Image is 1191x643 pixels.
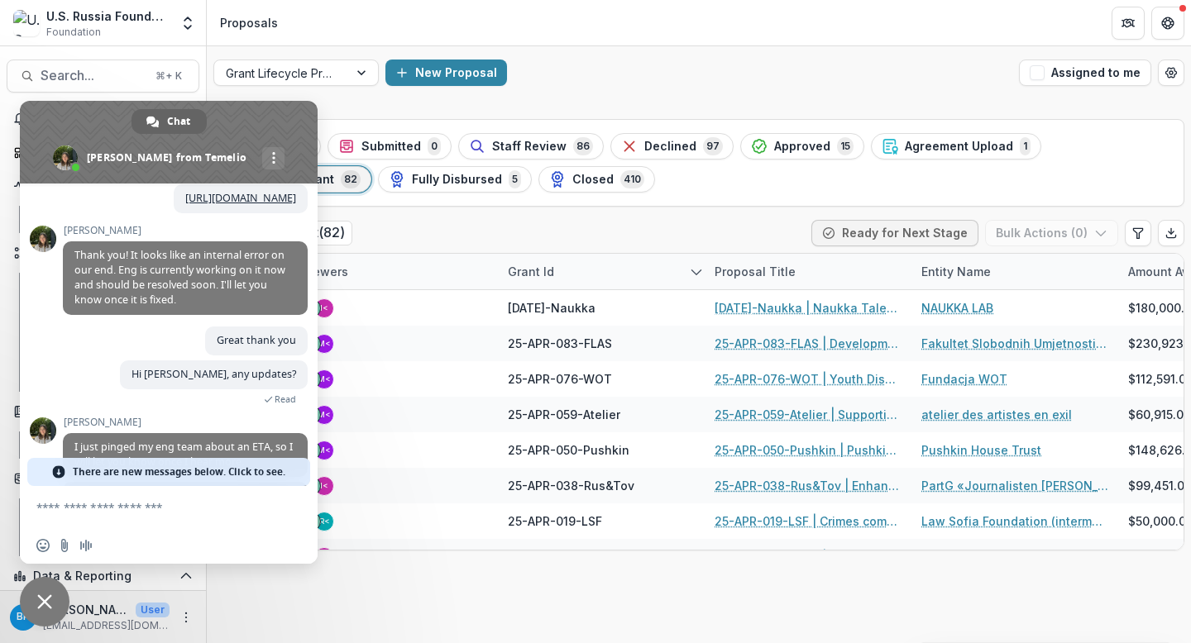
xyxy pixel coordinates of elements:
[715,335,902,352] a: 25-APR-083-FLAS | Development of the Faculty of Liberal Arts and Sciences in [GEOGRAPHIC_DATA] – ...
[320,304,328,312] div: Igor Zevelev <izevelev@usrf.us>
[715,477,902,494] a: 25-APR-038-Rus&Tov | Enhancing the capacity of Faridaily media outlet
[13,10,40,36] img: U.S. Russia Foundation
[715,441,902,459] a: 25-APR-050-Pushkin | Pushkin House Bookshop
[412,173,502,187] span: Fully Disbursed
[7,240,199,266] button: Open Workflows
[132,109,207,134] a: Chat
[136,603,170,617] p: User
[498,263,564,280] div: Grant Id
[508,441,629,459] span: 25-APR-050-Pushkin
[921,441,1041,459] a: Pushkin House Trust
[217,333,296,347] span: Great thank you
[7,465,199,492] button: Open Contacts
[1112,7,1145,40] button: Partners
[837,137,854,155] span: 15
[508,548,612,565] span: 25-APR-014-BNFF
[79,539,93,552] span: Audio message
[715,406,902,423] a: 25-APR-059-Atelier | Supporting the community of [DEMOGRAPHIC_DATA] artists in exile in [GEOGRAPH...
[17,612,30,622] div: Bennett P
[811,220,978,246] button: Ready for Next Stage
[63,417,308,428] span: [PERSON_NAME]
[361,140,421,154] span: Submitted
[774,140,830,154] span: Approved
[705,263,806,280] div: Proposal Title
[508,406,620,423] span: 25-APR-059-Atelier
[7,563,199,589] button: Open Data & Reporting
[508,335,612,352] span: 25-APR-083-FLAS
[7,398,199,425] button: Open Documents
[36,486,268,527] textarea: Compose your message...
[703,137,723,155] span: 97
[20,577,69,626] a: Close chat
[41,68,146,83] span: Search...
[7,173,199,199] button: Open Activity
[58,539,71,552] span: Send a file
[152,67,185,85] div: ⌘ + K
[36,539,50,552] span: Insert an emoji
[492,140,567,154] span: Staff Review
[871,133,1041,160] button: Agreement Upload1
[291,254,498,289] div: Viewers
[538,166,655,193] button: Closed410
[74,248,285,307] span: Thank you! It looks like an internal error on our end. Eng is currently working on it now and sho...
[498,254,705,289] div: Grant Id
[318,411,331,419] div: Maria Lvova <mlvova@usrf.us>
[132,367,296,381] span: Hi [PERSON_NAME], any updates?
[572,173,614,187] span: Closed
[715,512,902,530] a: 25-APR-019-LSF | Crimes committed by combatants: qualified assistance to victims in national and ...
[508,512,602,530] span: 25-APR-019-LSF
[705,254,911,289] div: Proposal Title
[428,137,441,155] span: 0
[921,548,1108,565] a: [PERSON_NAME] Foundation for Freedom gGmbH
[1020,137,1031,155] span: 1
[73,458,285,486] span: There are new messages below. Click to see.
[921,335,1108,352] a: Fakultet Slobodnih Umjetnosti i Nauka (FLAS)
[63,225,308,236] span: [PERSON_NAME]
[176,607,196,627] button: More
[509,170,521,188] span: 5
[7,60,199,93] button: Search...
[911,263,1001,280] div: Entity Name
[319,517,330,526] div: Ruslan Garipov <rgaripov@usrf.us>
[620,170,644,188] span: 410
[905,140,1013,154] span: Agreement Upload
[911,254,1118,289] div: Entity Name
[1125,220,1151,246] button: Edit table settings
[921,477,1108,494] a: PartG «Journalisten [PERSON_NAME]»
[33,569,173,583] span: Data & Reporting
[644,140,696,154] span: Declined
[1019,60,1151,86] button: Assigned to me
[1158,60,1184,86] button: Open table manager
[185,191,296,205] a: [URL][DOMAIN_NAME]
[458,133,604,160] button: Staff Review86
[213,11,285,35] nav: breadcrumb
[715,370,902,388] a: 25-APR-076-WOT | Youth Discussion Clubs The Politics Space
[176,7,199,40] button: Open entity switcher
[74,440,293,469] span: I just pinged my eng team about an ETA, so I will let you know once I hear more.
[318,340,331,348] div: Maria Lvova <mlvova@usrf.us>
[715,548,902,565] a: 25-APR-014-BNFF | Acclelerator with a Mission
[573,137,593,155] span: 86
[318,446,331,455] div: Maria Lvova <mlvova@usrf.us>
[715,299,902,317] a: [DATE]-Naukka | Naukka Talents: Empowering Russian STEM Professionals for Global Innovation throu...
[508,477,634,494] span: 25-APR-038-Rus&Tov
[921,370,1007,388] a: Fundacja WOT
[921,406,1072,423] a: atelier des artistes en exil
[291,263,358,280] div: Viewers
[1151,7,1184,40] button: Get Help
[328,133,452,160] button: Submitted0
[1128,406,1191,423] span: $60,915.00
[740,133,864,160] button: Approved15
[378,166,532,193] button: Fully Disbursed5
[46,25,101,40] span: Foundation
[508,370,612,388] span: 25-APR-076-WOT
[320,482,328,490] div: Igor Zevelev <izevelev@usrf.us>
[167,109,190,134] span: Chat
[318,375,331,383] div: Maria Lvova <mlvova@usrf.us>
[46,7,170,25] div: U.S. Russia Foundation
[1158,220,1184,246] button: Export table data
